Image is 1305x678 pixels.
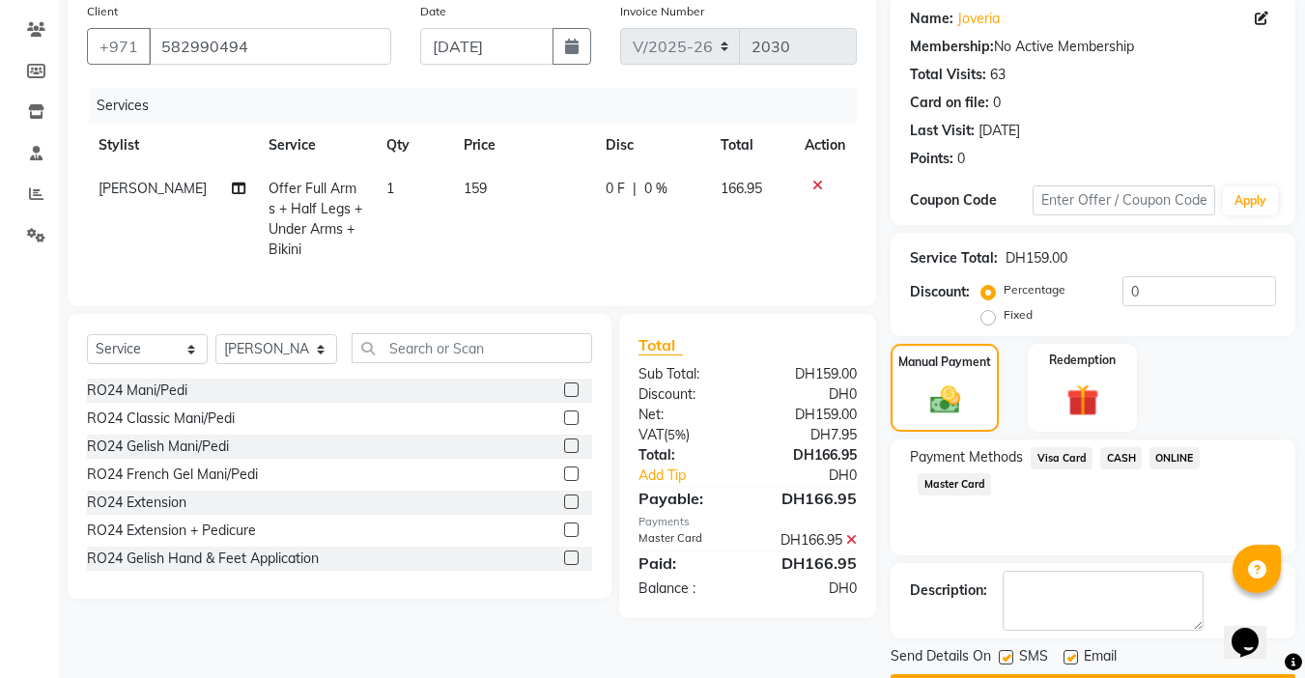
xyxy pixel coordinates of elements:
div: DH0 [748,384,871,405]
span: CASH [1100,447,1142,469]
div: Payable: [624,487,748,510]
label: Percentage [1004,281,1065,298]
span: Send Details On [891,646,991,670]
div: RO24 Extension + Pedicure [87,521,256,541]
div: Net: [624,405,748,425]
label: Invoice Number [620,3,704,20]
span: Payment Methods [910,447,1023,467]
div: DH0 [748,579,871,599]
span: Email [1084,646,1117,670]
span: 5% [667,427,686,442]
div: 0 [993,93,1001,113]
a: Joveria [957,9,1000,29]
div: Name: [910,9,953,29]
span: [PERSON_NAME] [99,180,207,197]
th: Qty [375,124,453,167]
label: Redemption [1049,352,1116,369]
div: RO24 Extension [87,493,186,513]
span: 1 [386,180,394,197]
th: Stylist [87,124,257,167]
div: Master Card [624,530,748,551]
span: Offer Full Arms + Half Legs + Under Arms + Bikini [269,180,362,258]
div: DH166.95 [748,551,871,575]
span: | [633,179,637,199]
th: Action [793,124,857,167]
span: 0 % [644,179,667,199]
div: Points: [910,149,953,169]
iframe: chat widget [1224,601,1286,659]
span: 159 [464,180,487,197]
div: DH159.00 [1006,248,1067,268]
span: SMS [1019,646,1048,670]
div: Services [89,88,871,124]
div: Card on file: [910,93,989,113]
input: Enter Offer / Coupon Code [1033,185,1215,215]
div: Payments [638,514,857,530]
input: Search or Scan [352,333,592,363]
div: 63 [990,65,1006,85]
div: RO24 French Gel Mani/Pedi [87,465,258,485]
th: Total [709,124,794,167]
div: Last Visit: [910,121,975,141]
div: DH0 [769,466,872,486]
div: ( ) [624,425,748,445]
div: DH166.95 [748,487,871,510]
div: No Active Membership [910,37,1276,57]
div: Description: [910,580,987,601]
div: RO24 Mani/Pedi [87,381,187,401]
div: DH166.95 [748,530,871,551]
div: Paid: [624,551,748,575]
img: _cash.svg [921,382,970,417]
div: Coupon Code [910,190,1032,211]
div: Total: [624,445,748,466]
div: Membership: [910,37,994,57]
div: Discount: [624,384,748,405]
th: Disc [594,124,708,167]
div: DH159.00 [748,405,871,425]
div: Sub Total: [624,364,748,384]
div: RO24 Gelish Hand & Feet Application [87,549,319,569]
div: RO24 Classic Mani/Pedi [87,409,235,429]
label: Date [420,3,446,20]
div: Discount: [910,282,970,302]
span: Visa Card [1031,447,1092,469]
div: DH159.00 [748,364,871,384]
span: 0 F [606,179,625,199]
input: Search by Name/Mobile/Email/Code [149,28,391,65]
div: DH166.95 [748,445,871,466]
div: [DATE] [979,121,1020,141]
a: Add Tip [624,466,768,486]
img: _gift.svg [1057,381,1109,420]
label: Client [87,3,118,20]
span: 166.95 [721,180,762,197]
th: Price [452,124,594,167]
label: Manual Payment [898,353,991,371]
th: Service [257,124,374,167]
span: ONLINE [1149,447,1200,469]
span: VAT [638,426,664,443]
div: Total Visits: [910,65,986,85]
div: Service Total: [910,248,998,268]
span: Total [638,335,683,355]
button: +971 [87,28,151,65]
div: 0 [957,149,965,169]
label: Fixed [1004,306,1033,324]
div: Balance : [624,579,748,599]
button: Apply [1223,186,1278,215]
div: DH7.95 [748,425,871,445]
span: Master Card [918,473,991,495]
div: RO24 Gelish Mani/Pedi [87,437,229,457]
